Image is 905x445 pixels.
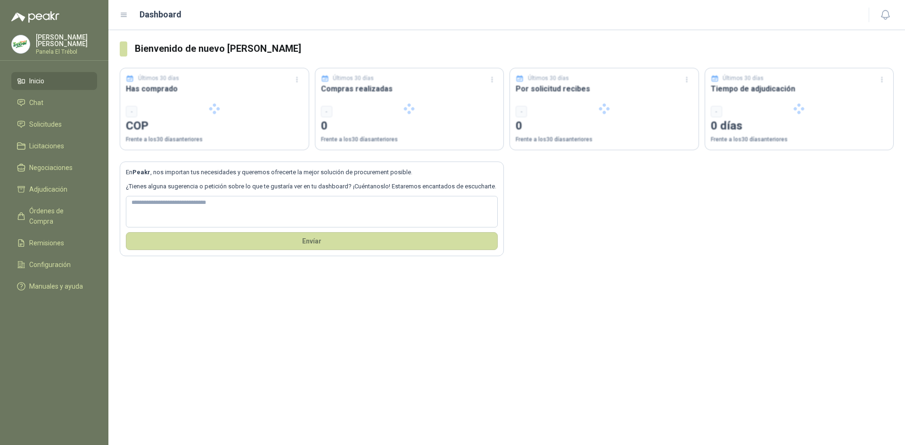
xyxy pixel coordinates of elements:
span: Negociaciones [29,162,73,173]
span: Inicio [29,76,44,86]
span: Órdenes de Compra [29,206,88,227]
span: Adjudicación [29,184,67,194]
a: Negociaciones [11,159,97,177]
button: Envíar [126,232,498,250]
p: Panela El Trébol [36,49,97,55]
a: Licitaciones [11,137,97,155]
a: Inicio [11,72,97,90]
h3: Bienvenido de nuevo [PERSON_NAME] [135,41,894,56]
a: Adjudicación [11,180,97,198]
h1: Dashboard [140,8,181,21]
a: Solicitudes [11,115,97,133]
a: Configuración [11,256,97,274]
span: Remisiones [29,238,64,248]
span: Solicitudes [29,119,62,129]
a: Manuales y ayuda [11,277,97,295]
a: Órdenes de Compra [11,202,97,230]
p: [PERSON_NAME] [PERSON_NAME] [36,34,97,47]
p: ¿Tienes alguna sugerencia o petición sobre lo que te gustaría ver en tu dashboard? ¡Cuéntanoslo! ... [126,182,498,191]
img: Company Logo [12,35,30,53]
a: Chat [11,94,97,112]
span: Chat [29,97,43,108]
span: Configuración [29,259,71,270]
span: Licitaciones [29,141,64,151]
img: Logo peakr [11,11,59,23]
b: Peakr [132,169,150,176]
a: Remisiones [11,234,97,252]
span: Manuales y ayuda [29,281,83,291]
p: En , nos importan tus necesidades y queremos ofrecerte la mejor solución de procurement posible. [126,168,498,177]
